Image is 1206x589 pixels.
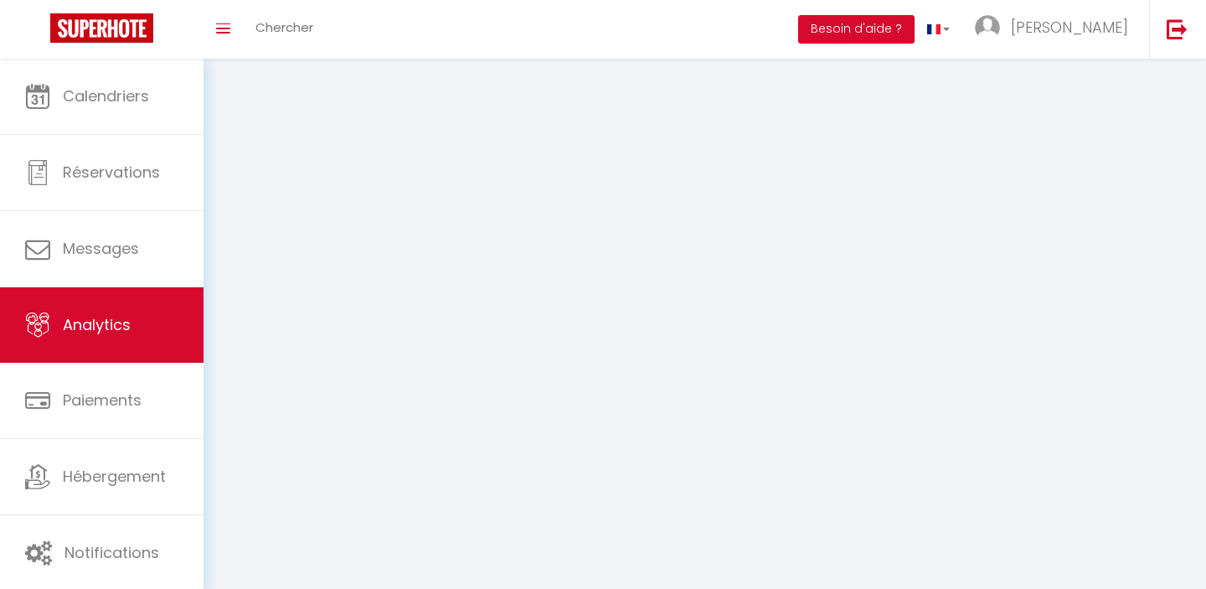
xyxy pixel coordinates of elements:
[975,15,1000,40] img: ...
[63,85,149,106] span: Calendriers
[63,238,139,259] span: Messages
[50,13,153,43] img: Super Booking
[1167,18,1188,39] img: logout
[255,18,313,36] span: Chercher
[64,542,159,563] span: Notifications
[798,15,915,44] button: Besoin d'aide ?
[63,466,166,487] span: Hébergement
[63,162,160,183] span: Réservations
[63,390,142,411] span: Paiements
[1011,17,1128,38] span: [PERSON_NAME]
[63,314,131,335] span: Analytics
